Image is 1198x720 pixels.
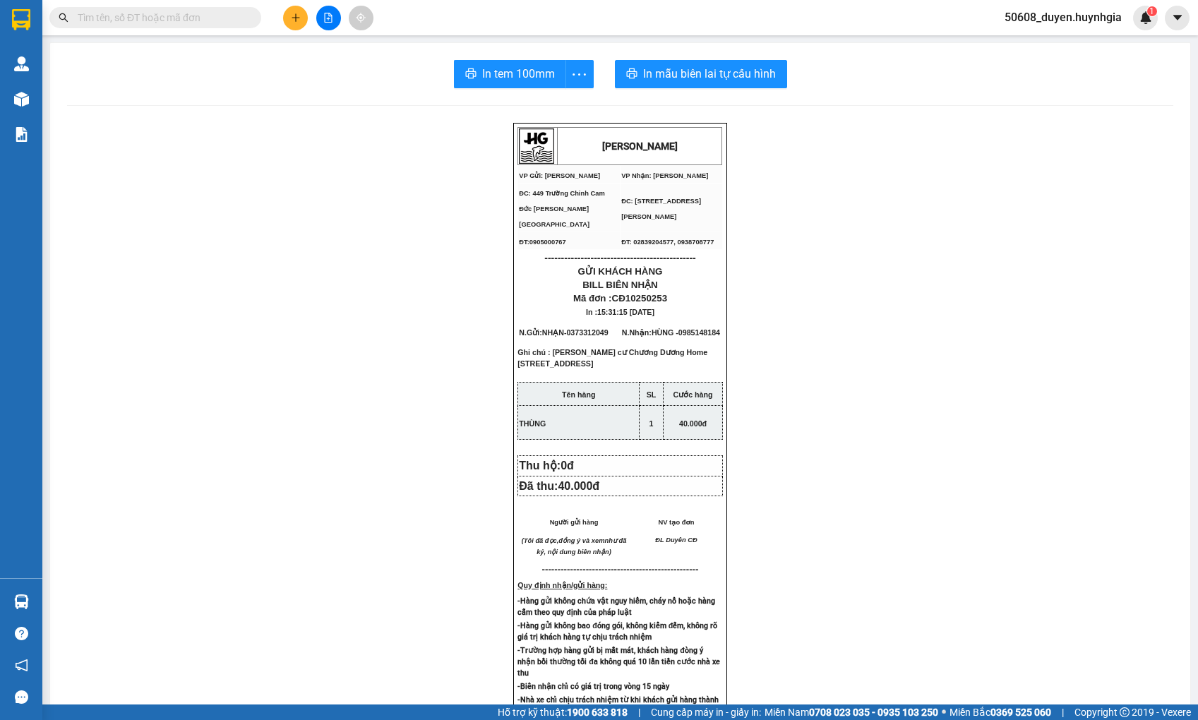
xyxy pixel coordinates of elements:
[78,10,244,25] input: Tìm tên, số ĐT hoặc mã đơn
[517,348,707,379] span: Ghi chú : [PERSON_NAME] cư Chương Dương Home [STREET_ADDRESS]
[586,308,654,316] span: In :
[465,68,477,81] span: printer
[550,519,599,526] span: Người gửi hàng
[651,704,761,720] span: Cung cấp máy in - giấy in:
[950,704,1051,720] span: Miền Bắc
[615,60,787,88] button: printerIn mẫu biên lai tự cấu hình
[1147,6,1157,16] sup: 1
[519,239,565,246] span: ĐT:0905000767
[1139,11,1152,24] img: icon-new-feature
[283,6,308,30] button: plus
[316,6,341,30] button: file-add
[561,460,574,472] span: 0đ
[626,68,637,81] span: printer
[621,172,708,179] span: VP Nhận: [PERSON_NAME]
[1120,707,1130,717] span: copyright
[519,419,546,428] span: THÙNG
[658,519,694,526] span: NV tạo đơn
[14,127,29,142] img: solution-icon
[542,328,564,337] span: NHẠN
[582,280,658,290] span: BILL BIÊN NHẬN
[517,682,669,691] strong: -Biên nhận chỉ có giá trị trong vòng 15 ngày
[1149,6,1154,16] span: 1
[566,328,608,337] span: 0373312049
[519,172,600,179] span: VP Gửi: [PERSON_NAME]
[12,9,30,30] img: logo-vxr
[14,56,29,71] img: warehouse-icon
[647,390,657,399] strong: SL
[578,266,663,277] span: GỬI KHÁCH HÀNG
[679,419,707,428] span: 40.000đ
[649,419,654,428] span: 1
[59,13,68,23] span: search
[551,564,699,575] span: -----------------------------------------------
[566,66,593,83] span: more
[993,8,1133,26] span: 50608_duyen.huynhgia
[622,328,720,337] span: N.Nhận:
[1165,6,1190,30] button: caret-down
[517,581,607,589] strong: Quy định nhận/gửi hàng:
[517,621,717,642] strong: -Hàng gửi không bao đóng gói, không kiểm đếm, không rõ giá trị khách hàng tự chịu trách nhiệm
[519,460,580,472] span: Thu hộ:
[652,328,720,337] span: HÙNG -
[517,646,720,678] strong: -Trường hợp hàng gửi bị mất mát, khách hàng đòng ý nhận bồi thường tối đa không quá 10 lần tiền c...
[562,390,595,399] strong: Tên hàng
[678,328,720,337] span: 0985148184
[643,65,776,83] span: In mẫu biên lai tự cấu hình
[15,627,28,640] span: question-circle
[573,293,667,304] span: Mã đơn :
[14,92,29,107] img: warehouse-icon
[809,707,938,718] strong: 0708 023 035 - 0935 103 250
[612,293,668,304] span: CĐ10250253
[1171,11,1184,24] span: caret-down
[15,690,28,704] span: message
[522,537,605,544] em: (Tôi đã đọc,đồng ý và xem
[498,704,628,720] span: Hỗ trợ kỹ thuật:
[519,328,608,337] span: N.Gửi:
[558,480,599,492] span: 40.000đ
[564,328,609,337] span: -
[597,308,654,316] span: 15:31:15 [DATE]
[454,60,566,88] button: printerIn tem 100mm
[356,13,366,23] span: aim
[621,239,714,246] span: ĐT: 02839204577, 0938708777
[765,704,938,720] span: Miền Nam
[519,190,604,228] span: ĐC: 449 Trường Chinh Cam Đức [PERSON_NAME][GEOGRAPHIC_DATA]
[565,60,594,88] button: more
[621,198,701,220] span: ĐC: [STREET_ADDRESS][PERSON_NAME]
[544,252,695,263] span: ----------------------------------------------
[990,707,1051,718] strong: 0369 525 060
[542,564,551,575] span: ---
[15,659,28,672] span: notification
[519,480,599,492] span: Đã thu:
[14,594,29,609] img: warehouse-icon
[673,390,713,399] strong: Cước hàng
[638,704,640,720] span: |
[602,140,678,152] strong: [PERSON_NAME]
[1062,704,1064,720] span: |
[567,707,628,718] strong: 1900 633 818
[942,709,946,715] span: ⚪️
[519,128,554,164] img: logo
[323,13,333,23] span: file-add
[655,536,697,544] span: ĐL Duyên CĐ
[291,13,301,23] span: plus
[349,6,373,30] button: aim
[482,65,555,83] span: In tem 100mm
[517,596,715,617] strong: -Hàng gửi không chứa vật nguy hiểm, cháy nổ hoặc hàng cấm theo quy định của pháp luật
